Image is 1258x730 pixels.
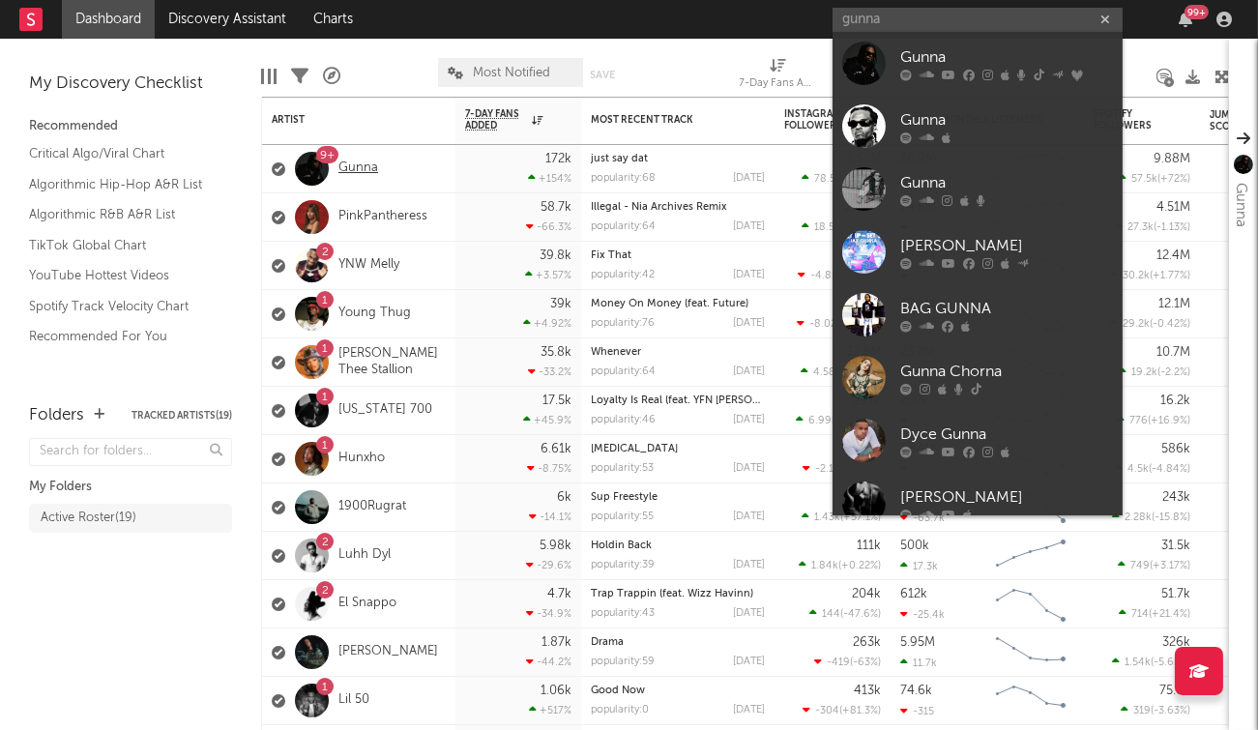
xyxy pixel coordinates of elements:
[1129,416,1148,426] span: 776
[591,589,753,599] a: Trap Trappin (feat. Wizz Havinn)
[540,540,571,552] div: 5.98k
[987,628,1074,677] svg: Chart title
[1131,174,1157,185] span: 57.5k
[900,657,937,669] div: 11.7k
[591,444,678,454] a: [MEDICAL_DATA]
[1160,394,1190,407] div: 16.2k
[796,414,881,426] div: ( )
[833,158,1123,220] a: Gunna
[29,296,213,317] a: Spotify Track Velocity Chart
[1152,464,1187,475] span: -4.84 %
[590,70,615,80] button: Save
[541,201,571,214] div: 58.7k
[1151,416,1187,426] span: +16.9 %
[29,235,213,256] a: TikTok Global Chart
[822,609,840,620] span: 144
[814,222,840,233] span: 18.5k
[473,67,550,79] span: Most Notified
[1123,271,1150,281] span: 30.2k
[29,404,84,427] div: Folders
[900,511,945,524] div: -63.7k
[900,361,1113,384] div: Gunna Chorna
[272,114,417,126] div: Artist
[261,48,277,104] div: Edit Columns
[843,512,878,523] span: +57.1 %
[1153,561,1187,571] span: +3.17 %
[784,108,852,131] div: Instagram Followers
[591,395,765,406] div: Loyalty Is Real (feat. YFN Lucci)
[29,438,232,466] input: Search for folders...
[827,657,850,668] span: -419
[1152,609,1187,620] span: +21.4 %
[853,657,878,668] span: -63 %
[1133,706,1151,716] span: 319
[542,394,571,407] div: 17.5k
[591,202,765,213] div: Illegal - Nia Archives Remix
[529,704,571,716] div: +517 %
[1125,512,1152,523] span: 2.28k
[591,154,765,164] div: just say dat
[541,443,571,455] div: 6.61k
[833,220,1123,283] a: [PERSON_NAME]
[29,204,213,225] a: Algorithmic R&B A&R List
[557,491,571,504] div: 6k
[591,366,656,377] div: popularity: 64
[291,48,308,104] div: Filters
[338,547,391,564] a: Luhh Dyl
[853,636,881,649] div: 263k
[338,257,399,274] a: YNW Melly
[1127,464,1149,475] span: 4.5k
[591,637,624,648] a: Drama
[545,153,571,165] div: 172k
[900,705,934,717] div: -315
[591,560,655,570] div: popularity: 39
[1119,607,1190,620] div: ( )
[900,423,1113,447] div: Dyce Gunna
[1161,588,1190,600] div: 51.7k
[29,174,213,195] a: Algorithmic Hip-Hop A&R List
[740,48,817,104] div: 7-Day Fans Added (7-Day Fans Added)
[802,220,881,233] div: ( )
[591,608,655,619] div: popularity: 43
[803,704,881,716] div: ( )
[526,656,571,668] div: -44.2 %
[843,609,878,620] span: -47.6 %
[338,692,369,709] a: Lil 50
[1121,704,1190,716] div: ( )
[1110,317,1190,330] div: ( )
[591,173,656,184] div: popularity: 68
[1154,657,1187,668] span: -5.65 %
[733,608,765,619] div: [DATE]
[591,589,765,599] div: Trap Trappin (feat. Wizz Havinn)
[815,464,846,475] span: -2.14k
[1153,319,1187,330] span: -0.42 %
[809,319,842,330] span: -8.02k
[528,172,571,185] div: +154 %
[1094,108,1161,131] div: Spotify Followers
[1229,183,1252,227] div: Gunna
[591,250,765,261] div: Fix That
[833,409,1123,472] a: Dyce Gunna
[591,540,652,551] a: Holdin Back
[900,109,1113,132] div: Gunna
[842,706,878,716] span: +81.3 %
[1160,367,1187,378] span: -2.2 %
[541,636,571,649] div: 1.87k
[833,283,1123,346] a: BAG GUNNA
[1115,220,1190,233] div: ( )
[900,685,932,697] div: 74.6k
[591,250,631,261] a: Fix That
[797,317,881,330] div: ( )
[987,580,1074,628] svg: Chart title
[1179,12,1192,27] button: 99+
[1171,110,1190,130] button: Filter by Spotify Followers
[338,499,406,515] a: 1900Rugrat
[29,115,232,138] div: Recommended
[1162,491,1190,504] div: 243k
[523,317,571,330] div: +4.92 %
[591,657,655,667] div: popularity: 59
[41,507,136,530] div: Active Roster ( 19 )
[900,298,1113,321] div: BAG GUNNA
[591,299,748,309] a: Money On Money (feat. Future)
[987,677,1074,725] svg: Chart title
